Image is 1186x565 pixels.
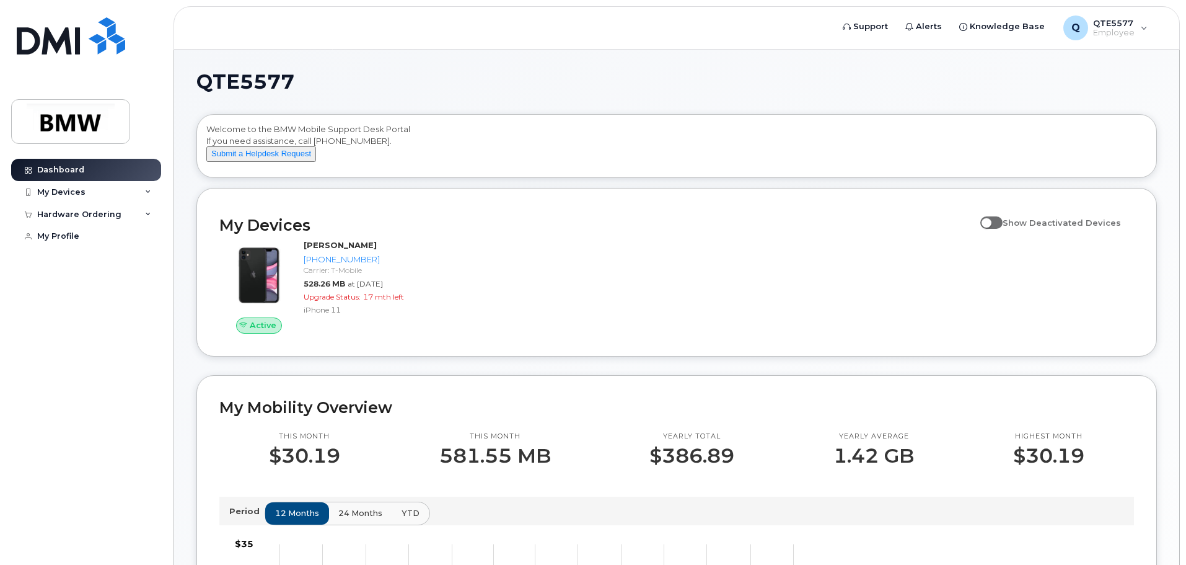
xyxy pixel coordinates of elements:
[649,445,734,467] p: $386.89
[304,279,345,288] span: 528.26 MB
[439,432,551,442] p: This month
[348,279,383,288] span: at [DATE]
[833,432,914,442] p: Yearly average
[229,246,289,305] img: iPhone_11.jpg
[363,292,404,301] span: 17 mth left
[206,146,316,162] button: Submit a Helpdesk Request
[980,211,990,221] input: Show Deactivated Devices
[1013,445,1084,467] p: $30.19
[269,432,340,442] p: This month
[304,254,432,265] div: [PHONE_NUMBER]
[206,123,1147,173] div: Welcome to the BMW Mobile Support Desk Portal If you need assistance, call [PHONE_NUMBER].
[833,445,914,467] p: 1.42 GB
[196,73,294,91] span: QTE5577
[235,538,253,549] tspan: $35
[219,398,1134,417] h2: My Mobility Overview
[304,240,377,250] strong: [PERSON_NAME]
[649,432,734,442] p: Yearly total
[304,265,432,275] div: Carrier: T-Mobile
[338,507,382,519] span: 24 months
[219,216,974,234] h2: My Devices
[219,239,437,334] a: Active[PERSON_NAME][PHONE_NUMBER]Carrier: T-Mobile528.26 MBat [DATE]Upgrade Status:17 mth leftiPh...
[1013,432,1084,442] p: Highest month
[250,319,276,331] span: Active
[439,445,551,467] p: 581.55 MB
[1003,218,1121,228] span: Show Deactivated Devices
[402,507,419,519] span: YTD
[206,148,316,158] a: Submit a Helpdesk Request
[269,445,340,467] p: $30.19
[229,505,265,517] p: Period
[304,305,432,315] div: iPhone 11
[304,292,361,301] span: Upgrade Status:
